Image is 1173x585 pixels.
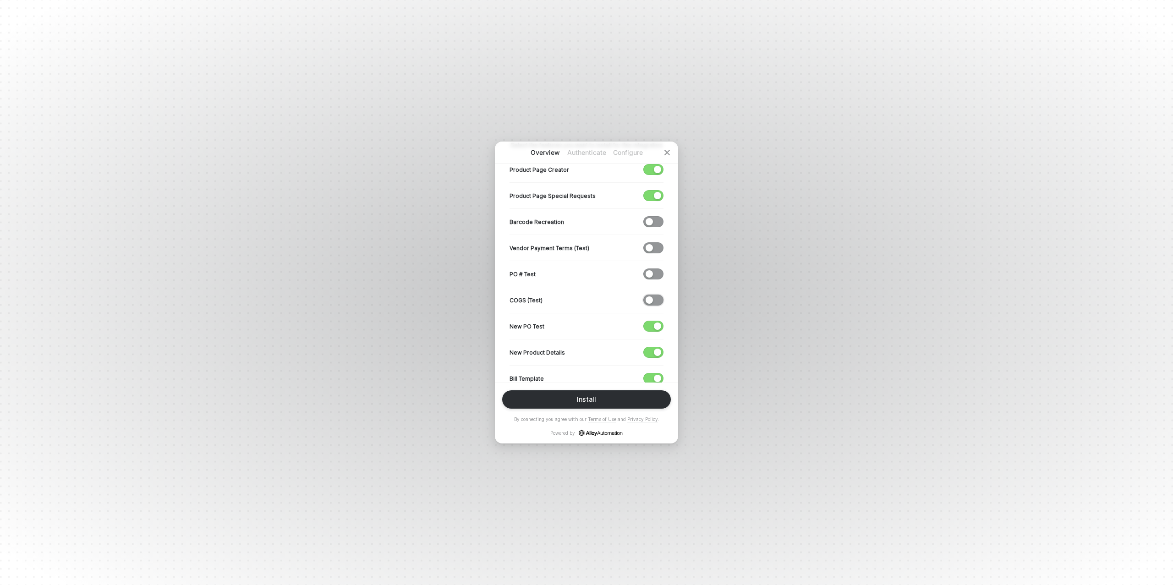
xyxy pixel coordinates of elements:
[510,349,565,356] p: New Product Details
[510,192,596,200] p: Product Page Special Requests
[510,323,544,330] p: New PO Test
[510,244,589,252] p: Vendor Payment Terms (Test)
[588,416,616,422] a: Terms of Use
[510,166,569,174] p: Product Page Creator
[502,390,671,409] button: Install
[663,149,671,156] span: icon-close
[577,396,596,403] div: Install
[607,148,648,157] p: Configure
[514,416,659,422] p: By connecting you agree with our and .
[510,375,544,383] p: Bill Template
[510,270,536,278] p: PO # Test
[550,430,623,436] p: Powered by
[579,430,623,436] a: icon-success
[510,218,564,226] p: Barcode Recreation
[510,296,543,304] p: COGS (Test)
[566,148,607,157] p: Authenticate
[525,148,566,157] p: Overview
[627,416,658,422] a: Privacy Policy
